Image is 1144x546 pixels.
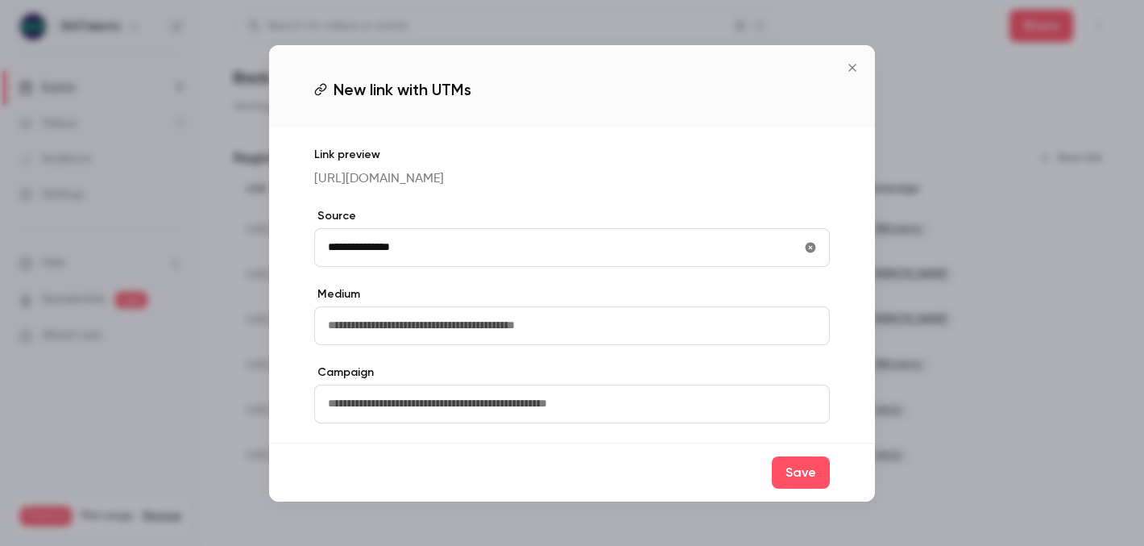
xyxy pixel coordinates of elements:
[314,208,830,224] label: Source
[314,169,830,189] p: [URL][DOMAIN_NAME]
[314,286,830,302] label: Medium
[798,235,823,260] button: utmSource
[334,77,471,102] span: New link with UTMs
[314,365,830,381] label: Campaign
[314,147,830,163] p: Link preview
[836,52,868,84] button: Close
[772,456,830,489] button: Save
